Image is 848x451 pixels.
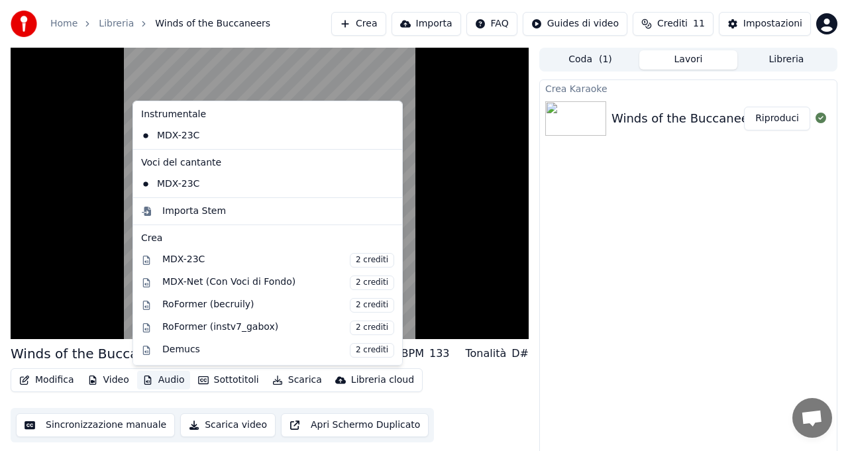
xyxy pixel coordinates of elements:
[792,398,832,438] a: Aprire la chat
[466,346,507,362] div: Tonalità
[141,232,394,245] div: Crea
[155,17,270,30] span: Winds of the Buccaneers
[744,107,810,130] button: Riproduci
[540,80,837,96] div: Crea Karaoke
[11,11,37,37] img: youka
[99,17,134,30] a: Libreria
[466,12,517,36] button: FAQ
[180,413,276,437] button: Scarica video
[350,298,394,313] span: 2 crediti
[511,346,529,362] div: D#
[281,413,429,437] button: Apri Schermo Duplicato
[401,346,424,362] div: BPM
[137,371,190,389] button: Audio
[523,12,627,36] button: Guides di video
[639,50,737,70] button: Lavori
[50,17,78,30] a: Home
[392,12,461,36] button: Importa
[350,321,394,335] span: 2 crediti
[162,298,394,313] div: RoFormer (becruily)
[193,371,264,389] button: Sottotitoli
[350,343,394,358] span: 2 crediti
[350,276,394,290] span: 2 crediti
[136,174,380,195] div: MDX-23C
[162,253,394,268] div: MDX-23C
[162,205,226,218] div: Importa Stem
[719,12,811,36] button: Impostazioni
[541,50,639,70] button: Coda
[331,12,386,36] button: Crea
[611,109,760,128] div: Winds of the Buccaneers
[429,346,450,362] div: 133
[136,125,380,146] div: MDX-23C
[351,374,414,387] div: Libreria cloud
[162,276,394,290] div: MDX-Net (Con Voci di Fondo)
[11,344,175,363] div: Winds of the Buccaneers
[743,17,802,30] div: Impostazioni
[136,104,399,125] div: Instrumentale
[14,371,79,389] button: Modifica
[737,50,835,70] button: Libreria
[162,343,394,358] div: Demucs
[162,321,394,335] div: RoFormer (instv7_gabox)
[657,17,688,30] span: Crediti
[136,152,399,174] div: Voci del cantante
[350,253,394,268] span: 2 crediti
[599,53,612,66] span: ( 1 )
[50,17,270,30] nav: breadcrumb
[16,413,175,437] button: Sincronizzazione manuale
[267,371,327,389] button: Scarica
[82,371,134,389] button: Video
[633,12,714,36] button: Crediti11
[693,17,705,30] span: 11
